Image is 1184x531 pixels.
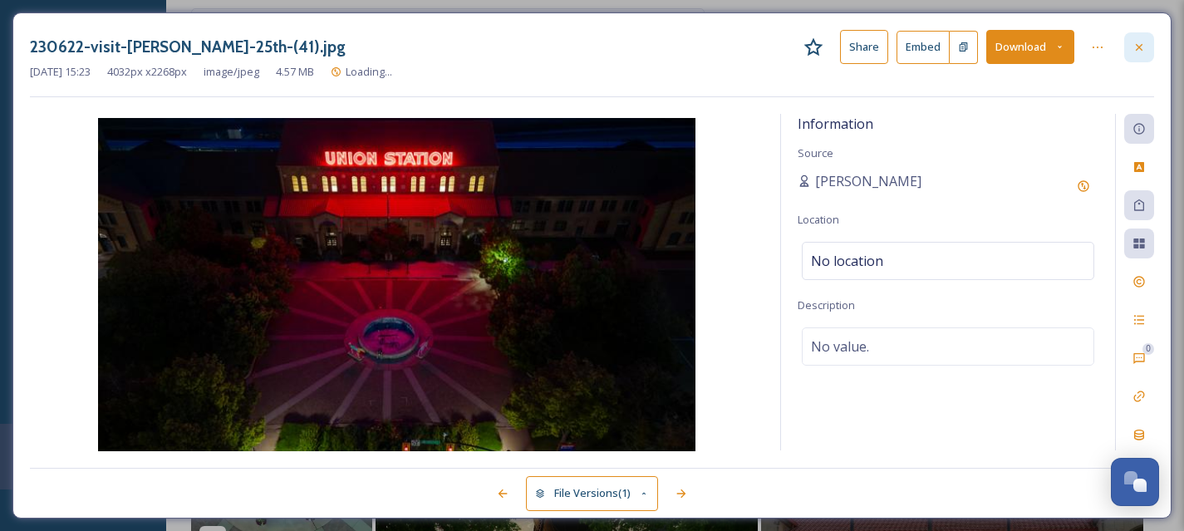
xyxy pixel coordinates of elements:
[276,64,314,80] span: 4.57 MB
[815,171,921,191] span: [PERSON_NAME]
[986,30,1074,64] button: Download
[1111,458,1159,506] button: Open Chat
[897,31,950,64] button: Embed
[798,212,839,227] span: Location
[526,476,659,510] button: File Versions(1)
[1142,343,1154,355] div: 0
[798,297,855,312] span: Description
[30,35,346,59] h3: 230622-visit-[PERSON_NAME]-25th-(41).jpg
[811,251,883,271] span: No location
[798,115,873,133] span: Information
[107,64,187,80] span: 4032 px x 2268 px
[346,64,392,79] span: Loading...
[811,337,869,356] span: No value.
[204,64,259,80] span: image/jpeg
[840,30,888,64] button: Share
[798,145,833,160] span: Source
[30,64,91,80] span: [DATE] 15:23
[30,118,764,455] img: 54277f9e-1d85-4c23-8352-f847327e253f.jpg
